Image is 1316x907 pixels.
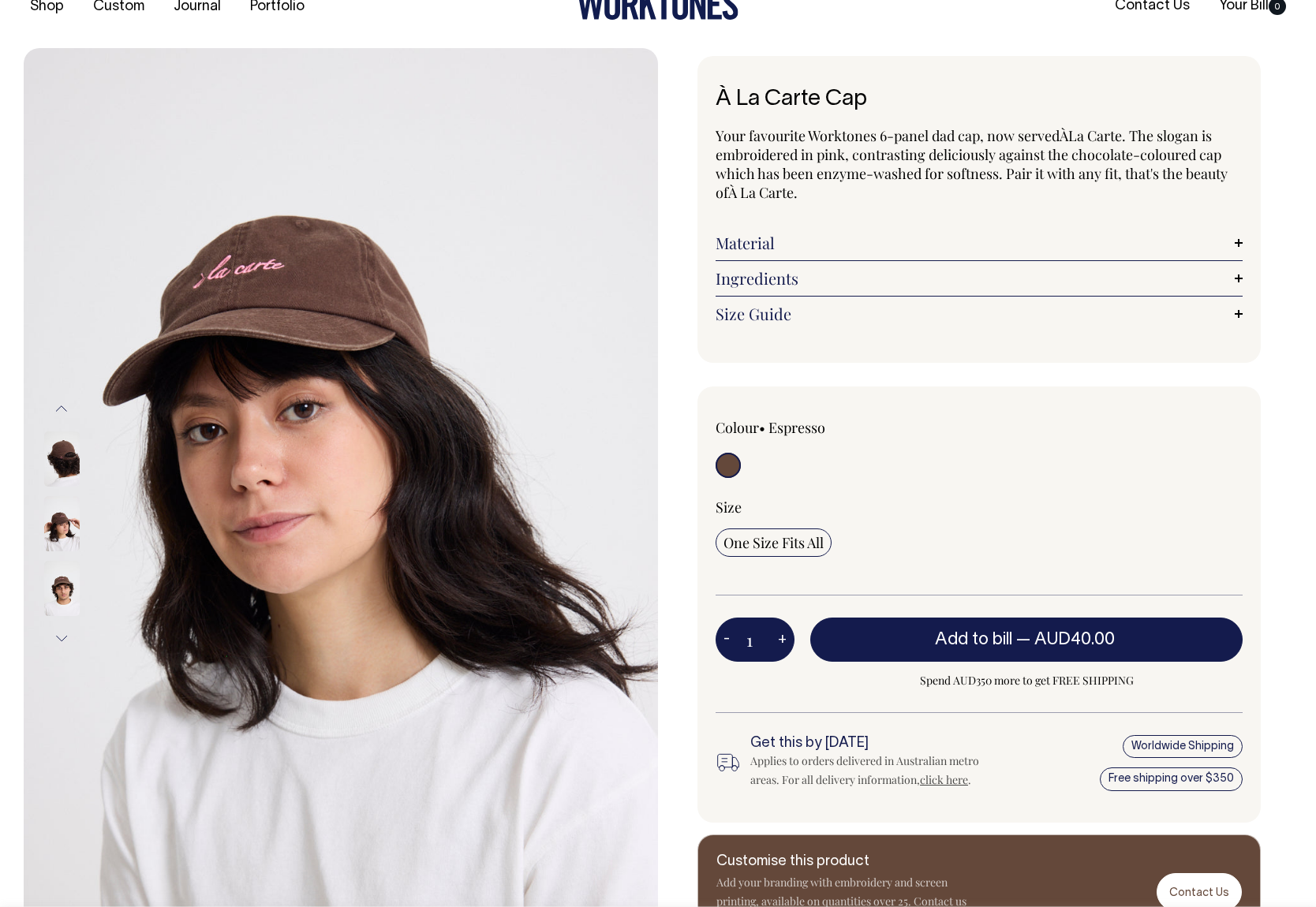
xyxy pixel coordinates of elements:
span: nzyme-washed for softness. Pair it with any fit, that's the beauty of À La Carte. [716,164,1228,202]
h6: Get this by [DATE] [750,736,1003,752]
img: espresso [44,496,80,551]
p: Your favourite Worktones 6-panel dad cap, now served La Carte. The slogan is embroidered in pink,... [716,126,1243,202]
a: Size Guide [716,304,1243,323]
span: • [759,418,765,437]
img: espresso [44,431,80,487]
span: Add to bill [935,632,1012,648]
a: click here [920,772,968,787]
button: Next [50,621,73,656]
div: Size [716,498,1243,517]
label: Espresso [768,418,825,437]
span: AUD40.00 [1034,632,1115,648]
img: espresso [44,561,80,616]
button: - [716,624,738,655]
h6: Customise this product [716,854,969,870]
h1: À La Carte Cap [716,88,1243,112]
span: — [1016,632,1119,648]
button: + [770,624,794,655]
span: À [1060,126,1068,145]
span: Spend AUD350 more to get FREE SHIPPING [810,671,1243,690]
div: Colour [716,418,926,437]
button: Previous [50,391,73,427]
input: One Size Fits All [716,528,832,557]
span: One Size Fits All [723,533,824,552]
a: Ingredients [716,269,1243,288]
button: Add to bill —AUD40.00 [810,618,1243,662]
div: Applies to orders delivered in Australian metro areas. For all delivery information, . [750,752,1003,789]
a: Material [716,233,1243,252]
